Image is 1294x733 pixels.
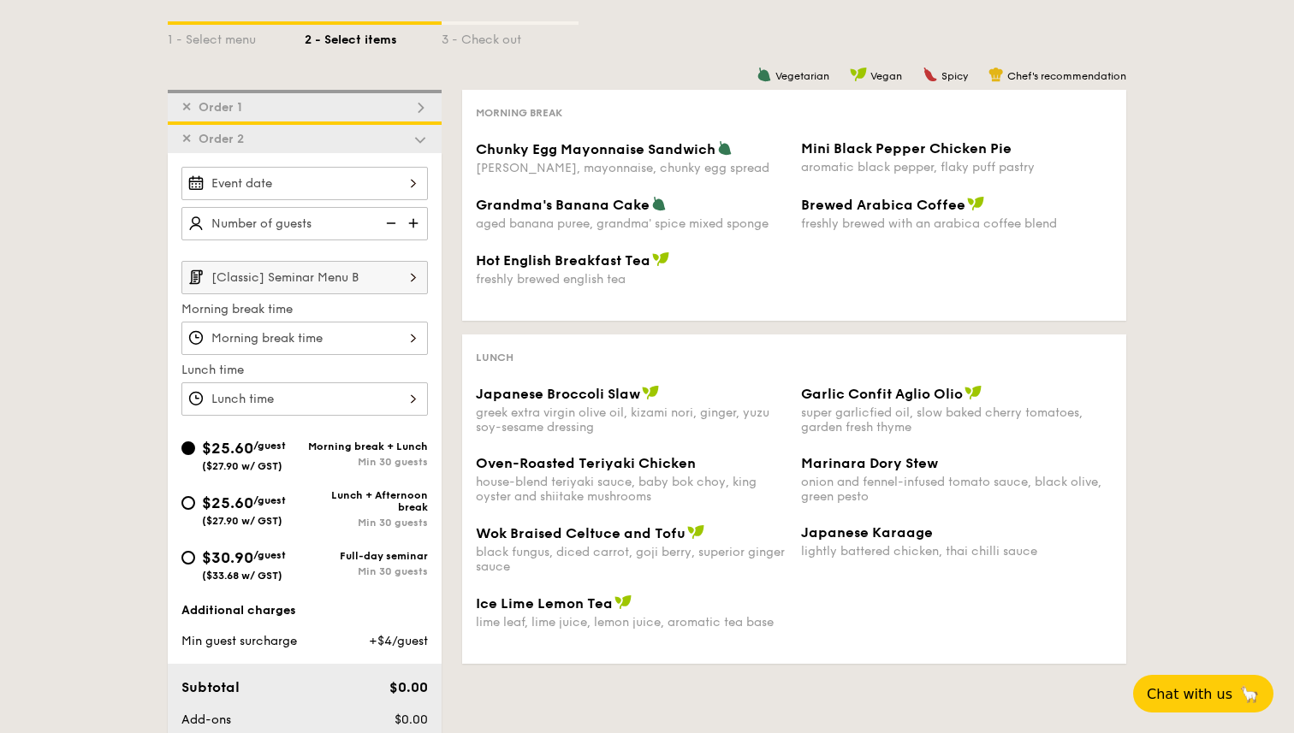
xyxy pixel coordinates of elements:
[652,251,669,267] img: icon-vegan.f8ff3823.svg
[202,460,282,472] span: ($27.90 w/ GST)
[801,405,1113,434] div: super garlicfied oil, slow baked cherry tomatoes, garden fresh thyme
[476,615,787,630] div: lime leaf, lime juice, lemon juice, aromatic tea base
[1133,675,1273,712] button: Chat with us🦙
[202,439,253,458] span: $25.60
[253,440,286,452] span: /guest
[965,385,982,400] img: icon-vegan.f8ff3823.svg
[941,70,968,82] span: Spicy
[476,386,640,402] span: Japanese Broccoli Slaw
[870,70,902,82] span: Vegan
[181,100,192,115] span: ✕
[253,549,286,561] span: /guest
[181,441,195,455] input: $25.60/guest($27.90 w/ GST)Morning break + LunchMin 30 guests
[476,161,787,175] div: [PERSON_NAME], mayonnaise, chunky egg spread
[202,570,282,582] span: ($33.68 w/ GST)
[305,25,442,49] div: 2 - Select items
[202,494,253,512] span: $25.60
[305,456,428,468] div: Min 30 guests
[476,525,686,541] span: Wok Braised Celtuce and Tofu
[801,524,933,541] span: Japanese Karaage
[476,405,787,434] div: greek extra virgin olive oil, kizami nori, ginger, yuzu soy-sesame dressing
[305,565,428,577] div: Min 30 guests
[923,67,938,82] img: icon-spicy.37a8142b.svg
[413,132,428,147] img: icon-dropdown.fa26e9f9.svg
[181,551,195,565] input: $30.90/guest($33.68 w/ GST)Full-day seminarMin 30 guests
[369,634,428,648] span: +$4/guest
[476,455,696,471] span: Oven-Roasted Teriyaki Chicken
[850,67,867,82] img: icon-vegan.f8ff3823.svg
[181,634,297,648] span: Min guest surcharge
[442,25,579,49] div: 3 - Check out
[181,382,428,416] input: Lunch time
[192,100,249,115] span: Order 1
[801,140,1012,157] span: Mini Black Pepper Chicken Pie
[202,548,253,567] span: $30.90
[168,25,305,49] div: 1 - Select menu
[476,197,650,213] span: Grandma's Banana Cake
[801,475,1113,504] div: onion and fennel-infused tomato sauce, black olive, green pesto
[202,515,282,527] span: ($27.90 w/ GST)
[181,301,428,318] label: Morning break time
[801,544,1113,559] div: lightly battered chicken, thai chilli sauce
[181,496,195,510] input: $25.60/guest($27.90 w/ GST)Lunch + Afternoon breakMin 30 guests
[402,207,428,239] img: icon-add.58712e84.svg
[476,252,650,269] span: Hot English Breakfast Tea
[801,455,938,471] span: Marinara Dory Stew
[181,322,428,355] input: Morning break time
[181,712,231,727] span: Add-ons
[181,679,240,695] span: Subtotal
[181,167,428,200] input: Event date
[305,489,428,513] div: Lunch + Afternoon break
[967,196,984,211] img: icon-vegan.f8ff3823.svg
[642,385,659,400] img: icon-vegan.f8ff3823.svg
[1239,684,1260,704] span: 🦙
[395,712,428,727] span: $0.00
[801,160,1113,174] div: aromatic black pepper, flaky puff pastry
[181,602,428,619] div: Additional charges
[801,197,965,213] span: Brewed Arabica Coffee
[181,132,192,146] span: ✕
[476,545,787,574] div: black fungus, diced carrot, goji berry, superior ginger sauce
[757,67,772,82] img: icon-vegetarian.fe4039eb.svg
[476,141,715,157] span: Chunky Egg Mayonnaise Sandwich
[687,524,704,540] img: icon-vegan.f8ff3823.svg
[1007,70,1126,82] span: Chef's recommendation
[476,352,513,364] span: Lunch
[377,207,402,239] img: icon-reduce.1d2dbef1.svg
[614,594,632,610] img: icon-vegan.f8ff3823.svg
[801,386,963,402] span: Garlic Confit Aglio Olio
[476,107,562,119] span: Morning break
[476,272,787,287] div: freshly brewed english tea
[717,140,733,156] img: icon-vegetarian.fe4039eb.svg
[801,216,1113,231] div: freshly brewed with an arabica coffee blend
[181,362,428,379] label: Lunch time
[476,475,787,504] div: house-blend teriyaki sauce, baby bok choy, king oyster and shiitake mushrooms
[651,196,667,211] img: icon-vegetarian.fe4039eb.svg
[413,100,428,115] img: icon-dropdown.fa26e9f9.svg
[476,216,787,231] div: aged banana puree, grandma' spice mixed sponge
[399,261,428,293] img: icon-chevron-right.3c0dfbd6.svg
[476,595,613,612] span: Ice Lime Lemon Tea
[181,207,428,240] input: Number of guests
[192,132,251,146] span: Order 2
[253,494,286,506] span: /guest
[389,679,428,695] span: $0.00
[775,70,829,82] span: Vegetarian
[305,550,428,562] div: Full-day seminar
[1147,686,1232,702] span: Chat with us
[988,67,1004,82] img: icon-chef-hat.a58ddaea.svg
[305,440,428,452] div: Morning break + Lunch
[305,517,428,529] div: Min 30 guests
